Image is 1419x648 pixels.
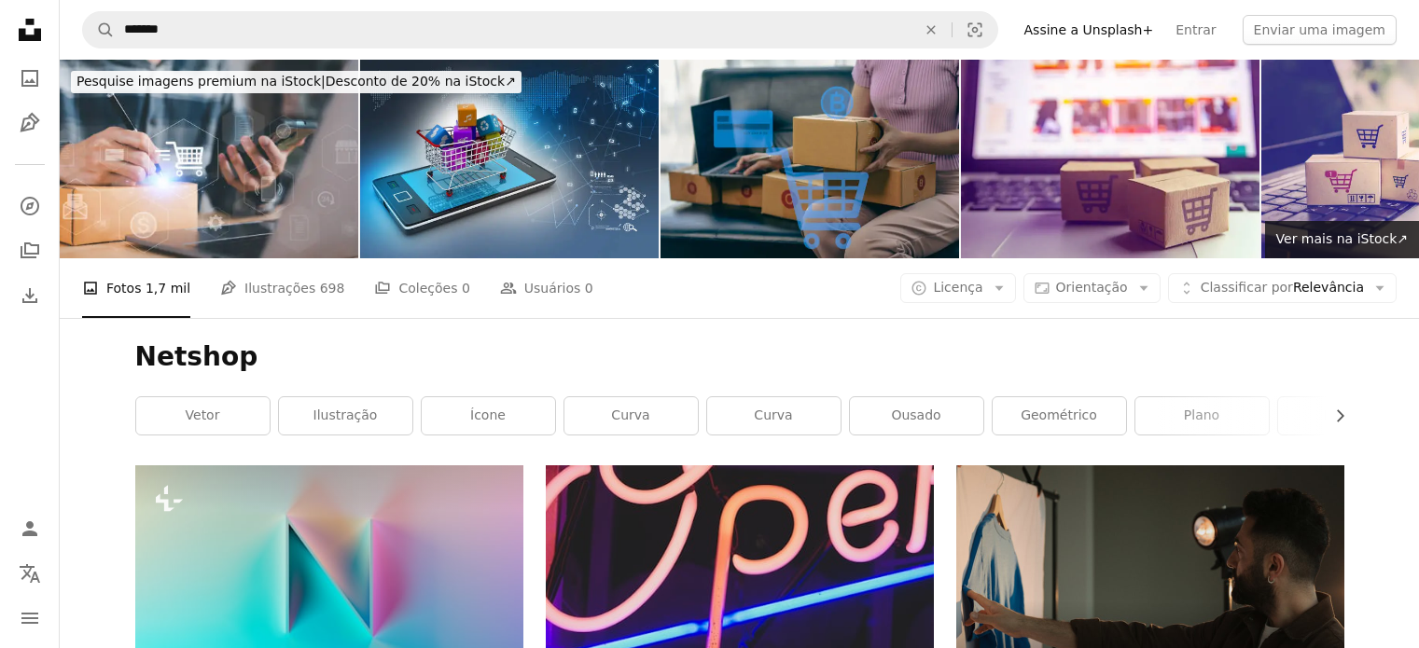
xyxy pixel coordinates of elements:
img: Jovem Startup Pequeno Empresário SME Empreendedor Masculino Verifique pedidos online para prepara... [661,60,959,258]
button: Idioma [11,555,49,592]
a: Entrar [1164,15,1227,45]
a: forma [1278,397,1412,434]
a: Histórico de downloads [11,277,49,314]
a: Entrar / Cadastrar-se [11,510,49,547]
a: Assine a Unsplash+ [1013,15,1165,45]
a: curva [707,397,841,434]
button: Pesquisa visual [953,12,997,48]
img: Internet e o conceito de compras on-line [360,60,659,258]
form: Pesquise conteúdo visual em todo o site [82,11,998,48]
img: Startup ou empreendedor de pequenas empresas, anote o endereço de entrega do cliente, gerenciamen... [60,60,358,258]
a: Curva [564,397,698,434]
a: Ilustrações [11,104,49,142]
button: Classificar porRelevância [1168,273,1397,303]
span: 0 [462,278,470,298]
span: 698 [320,278,345,298]
a: Explorar [11,187,49,225]
a: geométrico [993,397,1126,434]
a: Fotos [11,60,49,97]
a: vetor [136,397,270,434]
button: Licença [900,273,1015,303]
a: ícone [422,397,555,434]
a: plano [1135,397,1269,434]
span: Pesquise imagens premium na iStock | [77,74,326,89]
h1: Netshop [135,340,1344,374]
button: Pesquise na Unsplash [83,12,115,48]
a: ilustração [279,397,412,434]
span: Classificar por [1201,280,1293,295]
img: Compra em linha-caixas ou pacote de papel com um logotipo do carro de compra em um teclado do por... [961,60,1259,258]
a: Coleções [11,232,49,269]
a: Ver mais na iStock↗ [1265,221,1419,258]
button: Orientação [1023,273,1161,303]
span: Relevância [1201,279,1364,297]
button: Menu [11,600,49,637]
span: 0 [585,278,593,298]
button: Enviar uma imagem [1243,15,1397,45]
a: Usuários 0 [500,258,593,318]
span: Ver mais na iStock ↗ [1276,231,1408,246]
div: Desconto de 20% na iStock ↗ [71,71,522,93]
a: Pesquise imagens premium na iStock|Desconto de 20% na iStock↗ [60,60,533,104]
span: Licença [933,280,982,295]
button: rolar lista para a direita [1323,397,1344,434]
span: Orientação [1056,280,1128,295]
a: Coleções 0 [374,258,469,318]
a: um close up de um sinal de néon em um edifício [546,563,934,580]
a: padrão de fundo [135,568,523,585]
a: ousado [850,397,983,434]
button: Limpar [911,12,952,48]
a: Ilustrações 698 [220,258,344,318]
